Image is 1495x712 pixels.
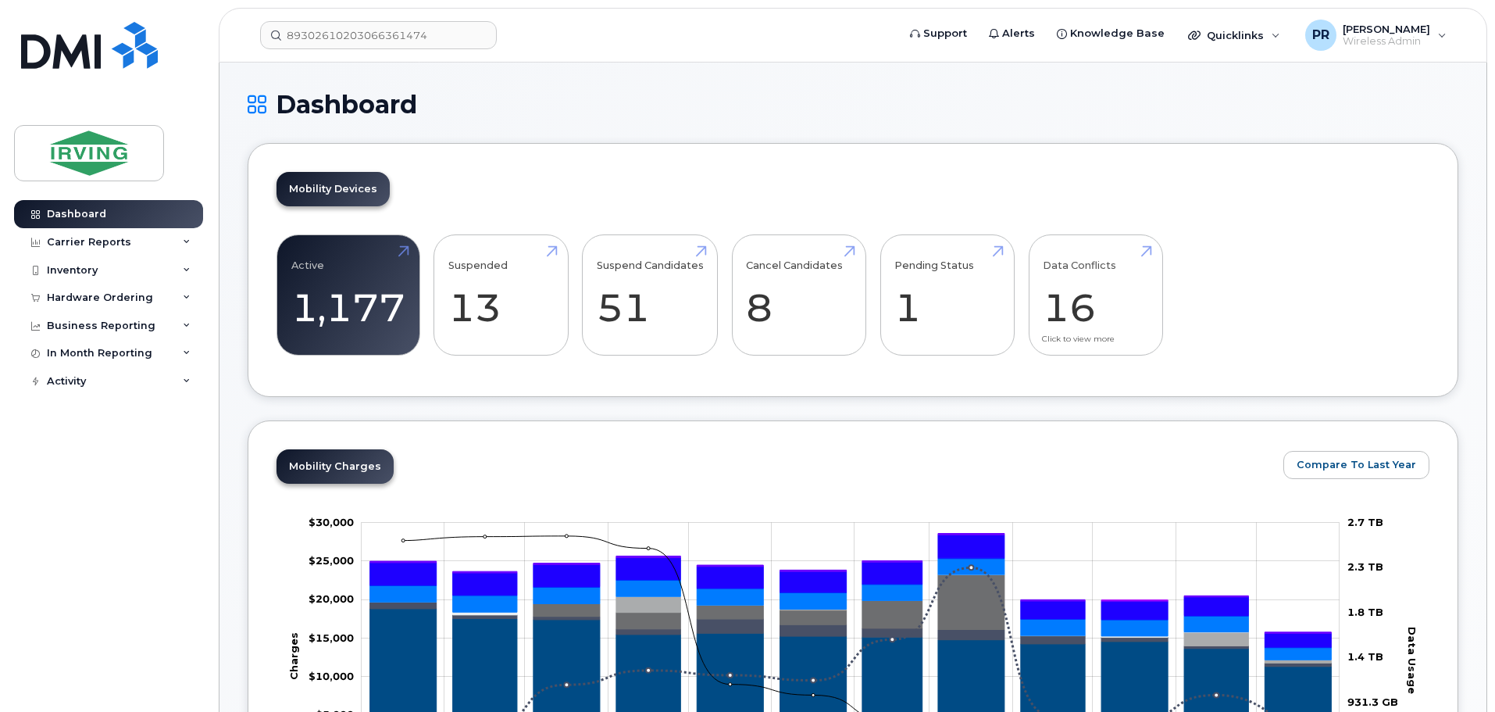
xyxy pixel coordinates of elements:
[309,670,354,682] tspan: $10,000
[370,558,1332,648] g: GST
[1347,696,1398,708] tspan: 931.3 GB
[370,535,1332,648] g: HST
[277,449,394,484] a: Mobility Charges
[309,670,354,682] g: $0
[287,632,300,680] tspan: Charges
[248,91,1458,118] h1: Dashboard
[448,244,554,347] a: Suspended 13
[291,244,405,347] a: Active 1,177
[370,534,1332,634] g: QST
[1283,451,1429,479] button: Compare To Last Year
[1347,516,1383,528] tspan: 2.7 TB
[309,631,354,644] tspan: $15,000
[309,554,354,567] g: $0
[894,244,1000,347] a: Pending Status 1
[309,593,354,606] g: $0
[1406,627,1418,694] tspan: Data Usage
[1347,651,1383,664] tspan: 1.4 TB
[309,631,354,644] g: $0
[1043,244,1148,347] a: Data Conflicts 16
[746,244,851,347] a: Cancel Candidates 8
[1347,561,1383,574] tspan: 2.3 TB
[1297,457,1416,472] span: Compare To Last Year
[309,516,354,528] g: $0
[309,593,354,606] tspan: $20,000
[1347,606,1383,618] tspan: 1.8 TB
[309,554,354,567] tspan: $25,000
[370,603,1332,667] g: Roaming
[277,172,390,206] a: Mobility Devices
[370,559,1332,660] g: Features
[597,244,704,347] a: Suspend Candidates 51
[309,516,354,528] tspan: $30,000
[370,575,1332,664] g: Cancellation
